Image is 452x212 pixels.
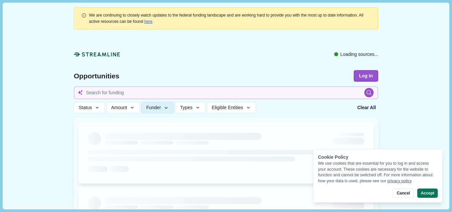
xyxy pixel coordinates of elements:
a: privacy policy [387,179,412,183]
span: Funder [146,105,161,110]
button: Amount [106,102,140,113]
a: here [144,19,153,24]
button: Log In [354,70,378,82]
button: Cancel [393,189,414,198]
span: Eligible Entities [212,105,243,110]
input: Search for funding [74,86,378,99]
div: . [89,12,371,24]
button: Types [175,102,205,113]
span: Types [180,105,192,110]
button: Eligible Entities [207,102,256,113]
button: Clear All [355,102,378,113]
span: Cookie Policy [318,154,348,160]
span: Amount [111,105,127,110]
button: Status [74,102,105,113]
button: Accept [417,189,438,198]
span: Loading sources... [340,51,378,58]
button: Funder [141,102,174,113]
div: We use cookies that are essential for you to log in and access your account. These cookies are ne... [318,161,438,184]
span: We are continuing to closely watch updates to the federal funding landscape and are working hard ... [89,13,363,23]
span: Opportunities [74,72,119,79]
span: Status [79,105,92,110]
